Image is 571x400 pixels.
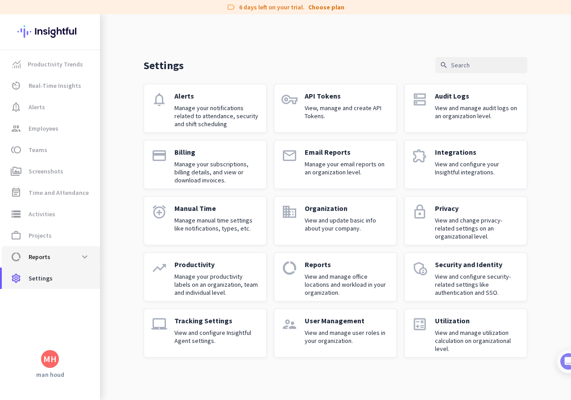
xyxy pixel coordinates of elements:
[157,4,173,20] div: Close
[29,166,63,177] span: Screenshots
[77,249,93,265] button: expand_more
[144,58,184,72] p: Settings
[274,140,397,189] a: emailEmail ReportsManage your email reports on an organization level.
[134,278,178,314] button: Tasks
[435,148,520,157] p: Integrations
[281,204,298,220] i: domain
[11,166,21,177] i: perm_media
[274,252,397,301] a: data_usageReportsView and manage office locations and workload in your organization.
[404,84,527,133] a: dnsAudit LogsView and manage audit logs on an organization level.
[12,60,21,68] img: menu-item
[305,316,389,325] p: User Management
[435,104,520,120] p: View and manage audit logs on an organization level.
[151,260,167,276] i: trending_up
[440,61,448,69] i: search
[29,230,52,241] span: Projects
[13,301,31,307] span: Home
[50,96,147,105] div: [PERSON_NAME] from Insightful
[174,216,259,232] p: Manage manual time settings like notifications, types, etc.
[281,260,298,276] i: data_usage
[2,182,100,203] a: event_noteTime and Attendance
[45,278,89,314] button: Messages
[404,252,527,301] a: admin_panel_settingsSecurity and IdentityView and configure security-related settings like authen...
[2,161,100,182] a: perm_mediaScreenshots
[144,196,267,245] a: alarm_addManual TimeManage manual time settings like notifications, types, etc.
[274,84,397,133] a: vpn_keyAPI TokensView, manage and create API Tokens.
[151,316,167,332] i: laptop_mac
[29,144,47,155] span: Teams
[2,203,100,225] a: storageActivities
[435,204,520,213] p: Privacy
[29,273,53,284] span: Settings
[412,148,428,164] i: extension
[29,252,50,262] span: Reports
[281,148,298,164] i: email
[34,214,120,232] button: Add your employees
[2,75,100,96] a: av_timerReal-Time Insights
[11,123,21,134] i: group
[2,225,100,246] a: work_outlineProjects
[412,316,428,332] i: calculate
[12,66,166,88] div: You're just a few steps away from completing the essential app setup
[281,316,298,332] i: supervisor_account
[29,123,58,134] span: Employees
[2,246,100,268] a: data_usageReportsexpand_more
[174,316,259,325] p: Tracking Settings
[174,91,259,100] p: Alerts
[28,59,83,70] span: Productivity Trends
[29,187,89,198] span: Time and Attendance
[29,80,81,91] span: Real-Time Insights
[174,204,259,213] p: Manual Time
[2,54,100,75] a: menu-itemProductivity Trends
[76,4,104,19] h1: Tasks
[2,118,100,139] a: groupEmployees
[305,272,389,297] p: View and manage office locations and workload in your organization.
[281,91,298,107] i: vpn_key
[305,104,389,120] p: View, manage and create API Tokens.
[11,102,21,112] i: notification_important
[174,160,259,184] p: Manage your subscriptions, billing details, and view or download invoices.
[435,329,520,353] p: View and manage utilization calculation on organizational level.
[404,196,527,245] a: lockPrivacyView and change privacy-related settings on an organizational level.
[2,139,100,161] a: tollTeams
[435,91,520,100] p: Audit Logs
[34,170,155,207] div: It's time to add your employees! This is crucial since Insightful will start collecting their act...
[11,252,21,262] i: data_usage
[11,187,21,198] i: event_note
[435,260,520,269] p: Security and Identity
[404,140,527,189] a: extensionIntegrationsView and configure your Insightful integrations.
[435,316,520,325] p: Utilization
[32,93,46,107] img: Profile image for Tamara
[11,273,21,284] i: settings
[308,3,344,12] a: Choose plan
[274,309,397,358] a: supervisor_accountUser ManagementView and manage user roles in your organization.
[435,57,527,73] input: Search
[174,329,259,345] p: View and configure Insightful Agent settings.
[144,309,267,358] a: laptop_macTracking SettingsView and configure Insightful Agent settings.
[144,140,267,189] a: paymentBillingManage your subscriptions, billing details, and view or download invoices.
[43,355,57,363] div: MH
[305,216,389,232] p: View and update basic info about your company.
[435,272,520,297] p: View and configure security-related settings like authentication and SSO.
[151,148,167,164] i: payment
[17,152,162,166] div: 1Add employees
[12,34,166,66] div: 🎊 Welcome to Insightful! 🎊
[17,254,162,275] div: 2Initial tracking settings and how to edit them
[144,252,267,301] a: trending_upProductivityManage your productivity labels on an organization, team and individual le...
[435,216,520,240] p: View and change privacy-related settings on an organizational level.
[305,260,389,269] p: Reports
[11,230,21,241] i: work_outline
[227,3,236,12] i: label
[104,301,119,307] span: Help
[305,329,389,345] p: View and manage user roles in your organization.
[151,91,167,107] i: notifications
[11,209,21,219] i: storage
[9,117,32,127] p: 4 steps
[34,257,151,275] div: Initial tracking settings and how to edit them
[29,209,55,219] span: Activities
[2,268,100,289] a: settingsSettings
[412,91,428,107] i: dns
[412,204,428,220] i: lock
[274,196,397,245] a: domainOrganizationView and update basic info about your company.
[2,96,100,118] a: notification_importantAlerts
